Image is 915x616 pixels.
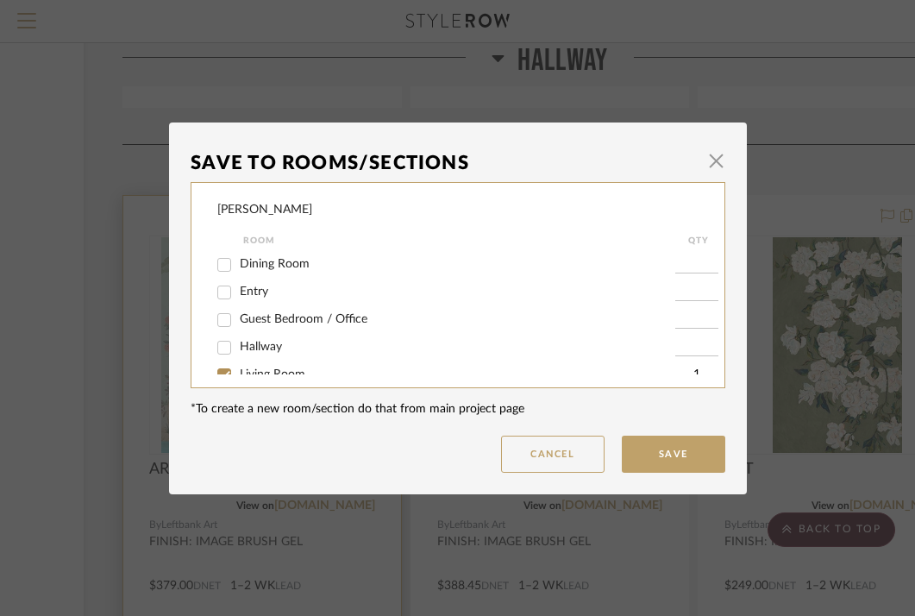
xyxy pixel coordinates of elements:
[240,258,310,270] span: Dining Room
[243,230,675,251] div: Room
[622,436,725,473] button: Save
[240,313,367,325] span: Guest Bedroom / Office
[699,144,734,179] button: Close
[191,400,725,418] div: *To create a new room/section do that from main project page
[191,144,699,182] div: Save To Rooms/Sections
[217,201,312,219] div: [PERSON_NAME]
[240,286,268,298] span: Entry
[240,341,282,353] span: Hallway
[240,368,305,380] span: Living Room
[501,436,605,473] button: Cancel
[675,230,723,251] div: QTY
[191,144,725,182] dialog-header: Save To Rooms/Sections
